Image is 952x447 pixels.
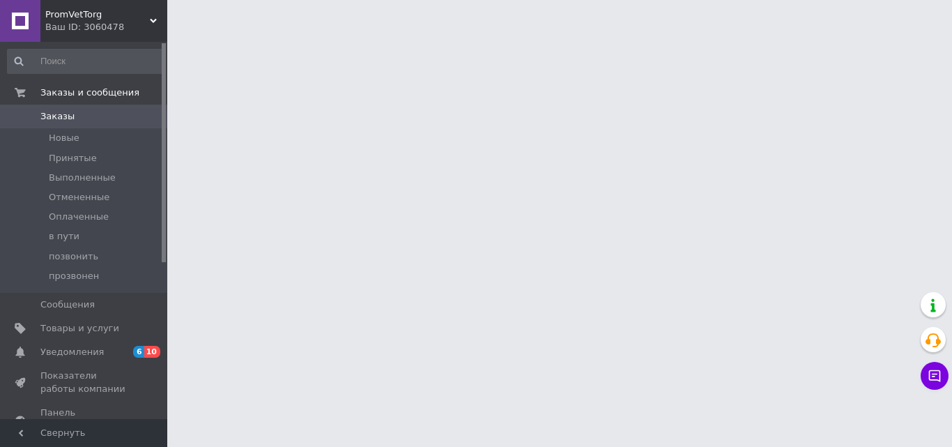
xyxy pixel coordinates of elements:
span: 10 [144,346,160,358]
span: Товары и услуги [40,322,119,335]
span: Панель управления [40,407,129,432]
span: Оплаченные [49,211,109,223]
span: Заказы и сообщения [40,86,139,99]
span: позвонить [49,250,98,263]
button: Чат с покупателем [921,362,949,390]
span: Принятые [49,152,97,165]
span: Отмененные [49,191,109,204]
input: Поиск [7,49,164,74]
div: Ваш ID: 3060478 [45,21,167,33]
span: Новые [49,132,79,144]
span: Выполненные [49,172,116,184]
span: Сообщения [40,298,95,311]
span: Уведомления [40,346,104,358]
span: Показатели работы компании [40,370,129,395]
span: 6 [133,346,144,358]
span: PromVetTorg [45,8,150,21]
span: Заказы [40,110,75,123]
span: в пути [49,230,79,243]
span: прозвонен [49,270,99,282]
